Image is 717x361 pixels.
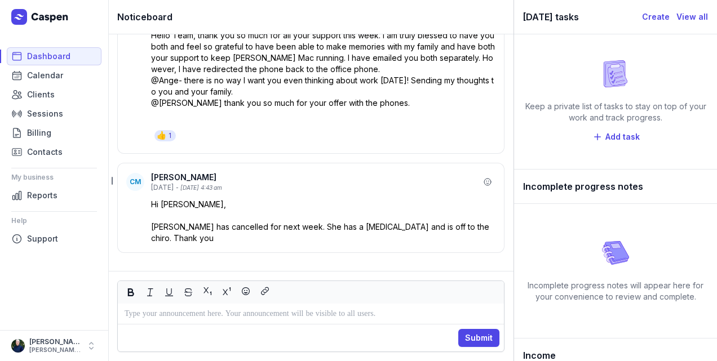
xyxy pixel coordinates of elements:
[27,69,63,82] span: Calendar
[29,346,81,354] div: [PERSON_NAME][EMAIL_ADDRESS][DOMAIN_NAME][PERSON_NAME]
[27,88,55,101] span: Clients
[151,199,495,210] p: Hi [PERSON_NAME],
[176,184,222,192] div: - [DATE] 4:43 am
[130,177,141,186] span: CM
[27,107,63,121] span: Sessions
[642,10,670,24] a: Create
[169,131,171,140] div: 1
[27,189,57,202] span: Reports
[151,75,495,97] p: @Ange- there is no way I want you even thinking about work [DATE]! Sending my thoughts to you and...
[151,97,495,109] p: @[PERSON_NAME] thank you so much for your offer with the phones.
[151,221,495,244] p: [PERSON_NAME] has cancelled for next week. She has a [MEDICAL_DATA] and is off to the chiro. Than...
[11,212,97,230] div: Help
[27,126,51,140] span: Billing
[11,168,97,186] div: My business
[523,280,708,302] div: Incomplete progress notes will appear here for your convenience to review and complete.
[29,337,81,346] div: [PERSON_NAME]
[514,170,717,204] div: Incomplete progress notes
[11,339,25,353] img: User profile image
[523,9,642,25] div: [DATE] tasks
[157,130,166,141] div: 👍
[151,183,174,192] div: [DATE]
[605,130,640,144] span: Add task
[27,232,58,246] span: Support
[465,331,493,345] span: Submit
[27,50,70,63] span: Dashboard
[458,329,499,347] button: Submit
[151,172,480,183] div: [PERSON_NAME]
[27,145,63,159] span: Contacts
[151,30,495,75] p: Hello Team, thank you so much for all your support this week. I am truly blessed to have you both...
[676,10,708,24] a: View all
[523,101,708,123] div: Keep a private list of tasks to stay on top of your work and track progress.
